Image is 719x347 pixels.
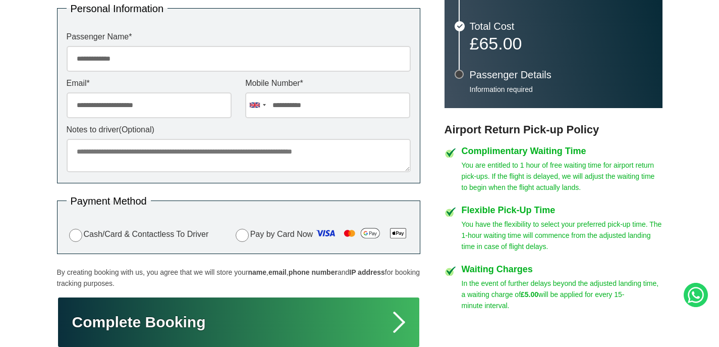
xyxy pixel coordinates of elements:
label: Pay by Card Now [233,225,411,244]
label: Notes to driver [67,126,411,134]
strong: phone number [289,268,338,276]
h4: Waiting Charges [462,265,662,274]
p: By creating booking with us, you agree that we will store your , , and for booking tracking purpo... [57,267,420,289]
legend: Payment Method [67,196,151,206]
strong: £5.00 [521,290,538,299]
h3: Passenger Details [470,70,652,80]
strong: name [248,268,266,276]
h3: Airport Return Pick-up Policy [445,123,662,136]
p: £ [470,36,652,51]
h4: Complimentary Waiting Time [462,146,662,156]
p: You have the flexibility to select your preferred pick-up time. The 1-hour waiting time will comm... [462,219,662,252]
label: Mobile Number [245,79,410,87]
p: In the event of further delays beyond the adjusted landing time, a waiting charge of will be appl... [462,278,662,311]
label: Passenger Name [67,33,411,41]
label: Cash/Card & Contactless To Driver [67,227,209,242]
legend: Personal Information [67,4,168,14]
strong: IP address [349,268,385,276]
input: Pay by Card Now [236,229,249,242]
p: Information required [470,85,652,94]
span: 65.00 [479,34,522,53]
h3: Total Cost [470,21,652,31]
h4: Flexible Pick-Up Time [462,206,662,215]
div: United Kingdom: +44 [246,93,269,118]
p: You are entitled to 1 hour of free waiting time for airport return pick-ups. If the flight is del... [462,160,662,193]
span: (Optional) [119,125,154,134]
strong: email [268,268,287,276]
input: Cash/Card & Contactless To Driver [69,229,82,242]
label: Email [67,79,232,87]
